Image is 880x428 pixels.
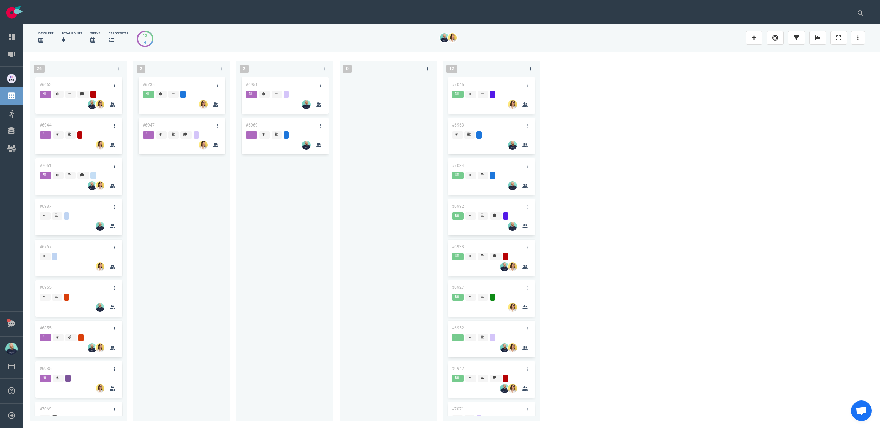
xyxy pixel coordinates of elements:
a: #6942 [452,366,464,371]
span: 2 [240,65,249,73]
a: #7069 [40,407,52,411]
a: #7034 [452,163,464,168]
img: 26 [96,384,104,393]
span: 26 [34,65,45,73]
img: 26 [199,141,208,150]
a: #7051 [40,163,52,168]
img: 26 [199,100,208,109]
span: 0 [343,65,352,73]
span: 2 [137,65,145,73]
img: 26 [96,343,104,352]
div: 4 [143,39,147,45]
img: 26 [88,343,97,352]
img: 26 [500,262,509,271]
a: #7071 [452,407,464,411]
img: 26 [448,33,457,42]
img: 26 [96,181,104,190]
img: 26 [508,100,517,109]
a: #6992 [452,204,464,209]
a: #6947 [143,123,155,128]
img: 26 [96,303,104,312]
a: #6855 [40,326,52,330]
img: 26 [96,100,104,109]
img: 26 [500,343,509,352]
div: 12 [143,32,147,39]
div: Weeks [90,31,100,36]
img: 26 [508,343,517,352]
a: #6927 [452,285,464,290]
img: 26 [508,303,517,312]
img: 26 [302,141,311,150]
img: 26 [508,222,517,231]
a: #6735 [143,82,155,87]
img: 26 [88,100,97,109]
img: 26 [96,141,104,150]
div: cards total [109,31,129,36]
div: days left [38,31,53,36]
img: 26 [508,262,517,271]
img: 26 [440,33,449,42]
a: #6767 [40,244,52,249]
img: 26 [96,262,104,271]
img: 26 [302,100,311,109]
img: 26 [508,384,517,393]
a: #6938 [452,244,464,249]
div: Total Points [62,31,82,36]
img: 26 [500,384,509,393]
a: #6969 [246,123,258,128]
a: #6985 [40,366,52,371]
img: 26 [96,222,104,231]
a: #7045 [452,82,464,87]
a: #6951 [246,82,258,87]
a: #6987 [40,204,52,209]
img: 26 [508,141,517,150]
a: #6662 [40,82,52,87]
a: #6952 [452,326,464,330]
img: 26 [88,181,97,190]
a: #6944 [40,123,52,128]
div: Ouvrir le chat [851,400,872,421]
a: #6955 [40,285,52,290]
a: #6963 [452,123,464,128]
span: 12 [446,65,457,73]
img: 26 [508,181,517,190]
